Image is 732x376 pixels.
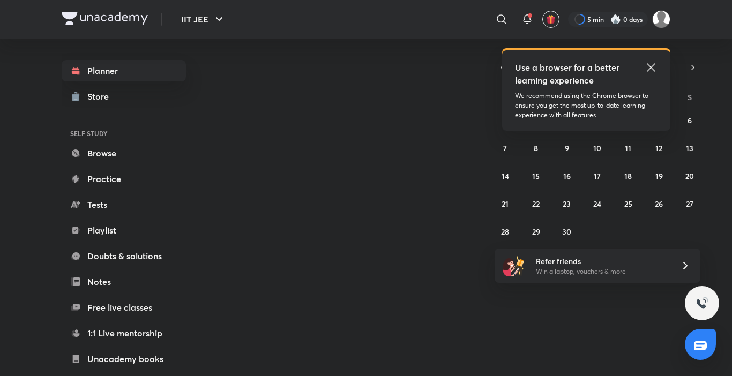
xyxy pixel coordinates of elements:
a: Planner [62,60,186,81]
abbr: September 6, 2025 [688,115,692,125]
img: ttu [696,297,708,310]
button: IIT JEE [175,9,232,30]
abbr: September 19, 2025 [655,171,663,181]
a: Notes [62,271,186,292]
button: September 9, 2025 [558,139,576,156]
abbr: September 12, 2025 [655,143,662,153]
a: Tests [62,194,186,215]
button: September 21, 2025 [497,195,514,212]
abbr: September 7, 2025 [503,143,507,153]
button: September 12, 2025 [651,139,668,156]
abbr: September 21, 2025 [502,199,509,209]
img: referral [503,255,525,276]
abbr: September 20, 2025 [685,171,694,181]
button: September 30, 2025 [558,223,576,240]
a: Unacademy books [62,348,186,370]
h6: SELF STUDY [62,124,186,142]
abbr: September 18, 2025 [624,171,632,181]
a: Practice [62,168,186,190]
button: September 20, 2025 [681,167,698,184]
a: Doubts & solutions [62,245,186,267]
h5: Use a browser for a better learning experience [515,61,622,87]
a: Store [62,86,186,107]
button: September 19, 2025 [651,167,668,184]
button: September 23, 2025 [558,195,576,212]
abbr: September 14, 2025 [502,171,509,181]
abbr: September 27, 2025 [686,199,693,209]
button: September 11, 2025 [619,139,637,156]
abbr: September 25, 2025 [624,199,632,209]
button: September 10, 2025 [589,139,606,156]
abbr: September 16, 2025 [563,171,571,181]
abbr: September 11, 2025 [625,143,631,153]
button: September 17, 2025 [589,167,606,184]
abbr: September 22, 2025 [532,199,540,209]
button: September 7, 2025 [497,139,514,156]
abbr: September 9, 2025 [565,143,569,153]
button: September 26, 2025 [651,195,668,212]
a: Playlist [62,220,186,241]
abbr: Saturday [688,92,692,102]
img: Company Logo [62,12,148,25]
div: Store [87,90,115,103]
h6: Refer friends [536,255,668,267]
button: September 24, 2025 [589,195,606,212]
button: September 29, 2025 [527,223,544,240]
abbr: September 26, 2025 [655,199,663,209]
abbr: September 30, 2025 [562,227,571,237]
button: September 22, 2025 [527,195,544,212]
button: September 16, 2025 [558,167,576,184]
img: streak [610,14,621,25]
button: September 14, 2025 [497,167,514,184]
button: September 8, 2025 [527,139,544,156]
abbr: September 28, 2025 [501,227,509,237]
abbr: September 10, 2025 [593,143,601,153]
abbr: September 13, 2025 [686,143,693,153]
abbr: September 29, 2025 [532,227,540,237]
img: avatar [546,14,556,24]
p: We recommend using the Chrome browser to ensure you get the most up-to-date learning experience w... [515,91,658,120]
button: avatar [542,11,559,28]
button: September 15, 2025 [527,167,544,184]
p: Win a laptop, vouchers & more [536,267,668,276]
a: 1:1 Live mentorship [62,322,186,344]
img: kanish kumar [652,10,670,28]
abbr: September 24, 2025 [593,199,601,209]
button: September 27, 2025 [681,195,698,212]
button: September 13, 2025 [681,139,698,156]
button: September 18, 2025 [619,167,637,184]
button: September 28, 2025 [497,223,514,240]
a: Free live classes [62,297,186,318]
abbr: September 23, 2025 [563,199,571,209]
abbr: September 8, 2025 [534,143,538,153]
button: September 25, 2025 [619,195,637,212]
abbr: September 17, 2025 [594,171,601,181]
abbr: September 15, 2025 [532,171,540,181]
a: Browse [62,142,186,164]
button: September 6, 2025 [681,111,698,129]
a: Company Logo [62,12,148,27]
